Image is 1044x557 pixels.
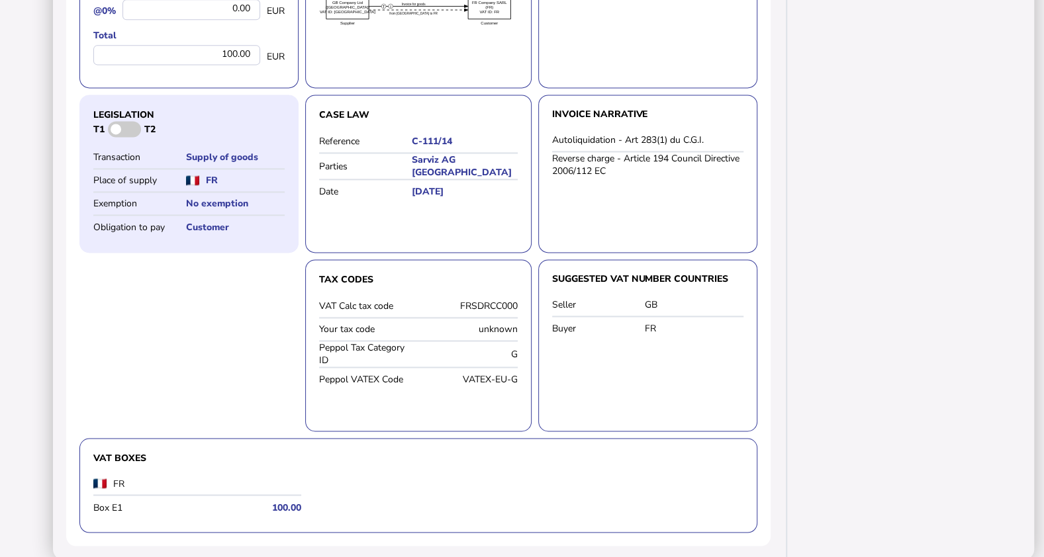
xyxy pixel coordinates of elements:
[552,152,743,177] div: Reverse charge - Article 194 Council Directive 2006/112 EC
[93,501,194,513] label: Box E1
[412,153,518,179] h5: Sarviz AG [GEOGRAPHIC_DATA]
[325,5,369,9] text: ([GEOGRAPHIC_DATA])
[93,452,743,463] h3: VAT Boxes
[422,348,518,361] div: G
[319,160,412,173] label: Parties
[319,108,518,121] h3: Case law
[552,273,743,284] h3: Suggested VAT number countries
[93,174,186,187] label: Place of supply
[319,323,415,335] label: Your tax code
[144,123,156,136] label: T2
[422,373,518,386] div: VATEX-EU-G
[481,21,498,25] text: Customer
[93,108,285,137] h3: Legislation
[390,4,391,8] text: I
[93,45,260,65] div: 100.00
[645,322,743,335] div: FR
[319,373,415,386] label: Peppol VATEX Code
[320,9,375,13] text: VAT ID: [GEOGRAPHIC_DATA]
[319,341,415,366] label: Peppol Tax Category ID
[319,300,415,312] label: VAT Calc tax code
[479,9,499,13] text: VAT ID: FR
[319,273,518,286] h3: Tax Codes
[422,323,518,335] div: unknown
[267,50,285,63] span: EUR
[186,175,199,185] img: fr.png
[206,174,218,187] h5: FR
[319,185,412,198] label: Date
[93,5,116,17] label: @0%
[401,2,426,5] textpath: Invoice for goods
[552,108,743,120] h3: Invoice narrative
[93,221,186,234] label: Obligation to pay
[412,135,518,148] h5: C-111/14
[93,478,107,488] img: fr.png
[93,29,285,42] label: Total
[389,11,438,15] textpath: from [GEOGRAPHIC_DATA] to FR
[645,298,743,311] div: GB
[319,135,412,148] label: Reference
[552,134,743,146] div: Autoliquidation - Art 283(1) du C.G.I.
[422,300,518,312] div: FRSDRCC000
[113,477,252,490] label: FR
[552,322,645,335] label: Buyer
[201,501,301,513] h5: 100.00
[93,123,105,136] label: T1
[93,151,186,163] label: Transaction
[186,221,285,234] h5: Customer
[382,4,385,8] text: T
[186,151,285,163] h5: Supply of goods
[186,197,285,210] h5: No exemption
[267,5,285,17] span: EUR
[552,298,645,311] label: Seller
[412,185,518,198] h5: [DATE]
[485,5,493,9] text: (FR)
[340,21,355,25] text: Supplier
[93,197,186,210] label: Exemption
